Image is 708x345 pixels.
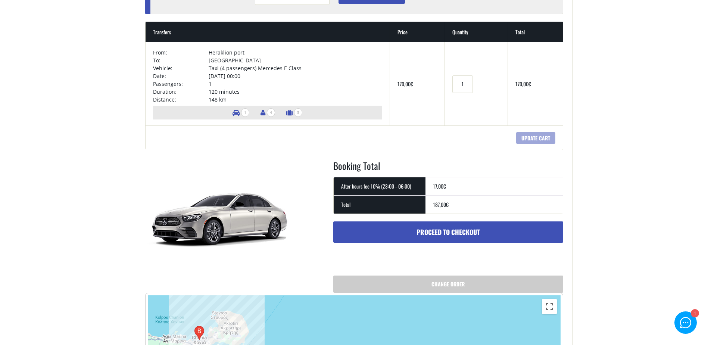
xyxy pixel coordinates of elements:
[294,108,302,117] span: 3
[449,246,565,267] iframe: Secure express checkout frame
[690,310,698,318] div: 1
[433,182,446,190] bdi: 17,00
[443,182,446,190] span: €
[153,64,209,72] td: Vehicle:
[283,106,306,119] li: Number of luggage items
[333,221,563,243] a: Proceed to checkout
[209,96,382,103] td: 148 km
[445,22,508,42] th: Quantity
[153,49,209,56] td: From:
[209,64,382,72] td: Taxi (4 passengers) Mercedes E Class
[516,132,555,144] input: Update cart
[209,56,382,64] td: [GEOGRAPHIC_DATA]
[390,22,445,42] th: Price
[153,88,209,96] td: Duration:
[153,96,209,103] td: Distance:
[411,80,413,88] span: €
[334,195,425,214] th: Total
[229,106,253,119] li: Number of vehicles
[241,108,249,117] span: 1
[153,72,209,80] td: Date:
[333,159,563,177] h2: Booking Total
[508,22,563,42] th: Total
[209,49,382,56] td: Heraklion port
[334,177,425,195] th: After hours fee 10% (23:00 - 06:00)
[528,80,531,88] span: €
[452,75,472,93] input: Transfers quantity
[209,80,382,88] td: 1
[194,326,204,340] div: Chatzimichali Giannari 35, Chania 731 35, Greece
[209,88,382,96] td: 120 minutes
[333,276,563,293] a: Change order
[145,159,294,271] img: Taxi (4 passengers) Mercedes E Class
[153,56,209,64] td: To:
[332,246,448,267] iframe: Secure express checkout frame
[257,106,279,119] li: Number of passengers
[433,201,449,208] bdi: 187,00
[209,72,382,80] td: [DATE] 00:00
[515,80,531,88] bdi: 170,00
[446,201,449,208] span: €
[153,80,209,88] td: Passengers:
[267,108,275,117] span: 4
[146,22,390,42] th: Transfers
[542,299,557,314] button: Toggle fullscreen view
[397,80,413,88] bdi: 170,00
